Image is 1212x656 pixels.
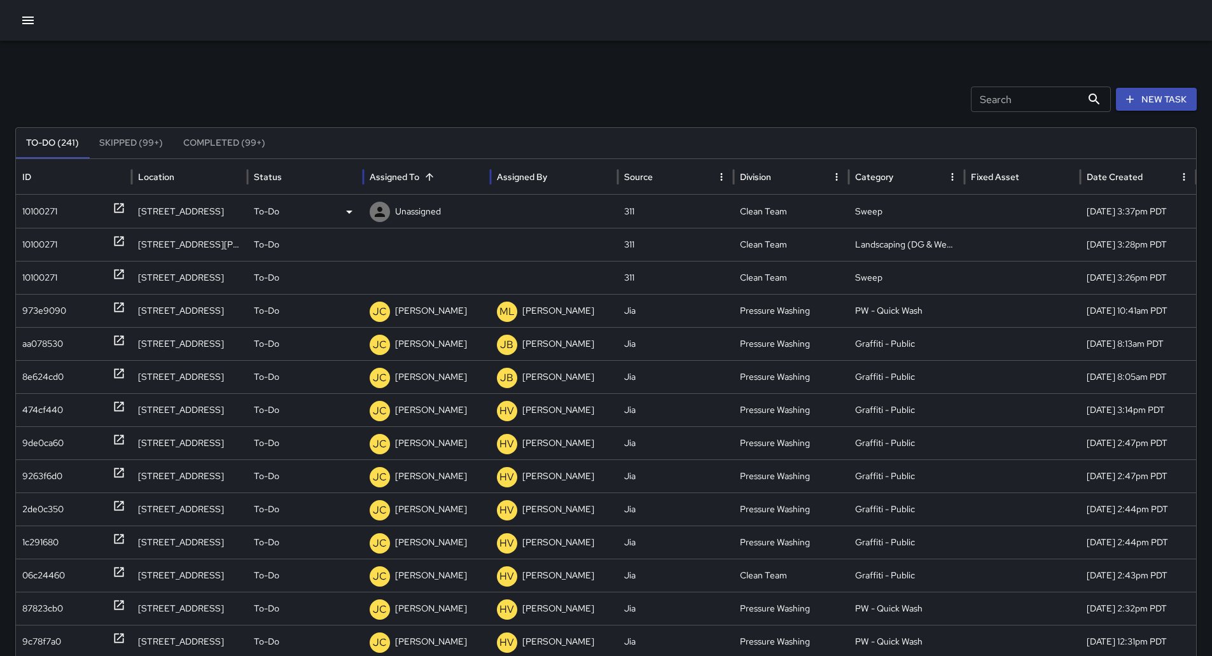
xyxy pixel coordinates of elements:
button: Completed (99+) [173,128,275,158]
div: 10/1/2025, 3:26pm PDT [1080,261,1196,294]
div: Jia [618,294,734,327]
p: JC [373,602,387,617]
p: Unassigned [395,195,441,228]
div: 508 Natoma Street [132,592,247,625]
div: Graffiti - Public [849,526,965,559]
div: Landscaping (DG & Weeds) [849,228,965,261]
div: Graffiti - Public [849,559,965,592]
div: Jia [618,360,734,393]
p: HV [499,602,514,617]
div: PW - Quick Wash [849,294,965,327]
div: 10100271 [22,262,57,294]
p: [PERSON_NAME] [395,328,467,360]
div: Sweep [849,195,965,228]
p: To-Do [254,262,279,294]
div: 9de0ca60 [22,427,64,459]
button: To-Do (241) [16,128,89,158]
div: Jia [618,492,734,526]
p: HV [499,470,514,485]
p: [PERSON_NAME] [522,592,594,625]
div: Sweep [849,261,965,294]
button: Skipped (99+) [89,128,173,158]
div: 9/27/2025, 2:32pm PDT [1080,592,1196,625]
p: To-Do [254,328,279,360]
div: Pressure Washing [734,492,849,526]
p: To-Do [254,394,279,426]
div: 101 6th Street [132,426,247,459]
button: Sort [421,168,438,186]
p: [PERSON_NAME] [395,394,467,426]
p: HV [499,635,514,650]
div: Category [855,171,893,183]
div: 9/27/2025, 2:47pm PDT [1080,459,1196,492]
button: Date Created column menu [1175,168,1193,186]
div: 10/1/2025, 3:37pm PDT [1080,195,1196,228]
p: To-Do [254,195,279,228]
div: Pressure Washing [734,459,849,492]
div: ID [22,171,31,183]
p: JC [373,470,387,485]
div: 9/27/2025, 2:44pm PDT [1080,492,1196,526]
p: JC [373,436,387,452]
div: Assigned By [497,171,547,183]
p: [PERSON_NAME] [522,427,594,459]
div: 9/29/2025, 10:41am PDT [1080,294,1196,327]
div: Graffiti - Public [849,492,965,526]
p: To-Do [254,361,279,393]
div: Pressure Washing [734,526,849,559]
div: 9/27/2025, 2:44pm PDT [1080,526,1196,559]
div: Clean Team [734,228,849,261]
div: 311 [618,195,734,228]
p: [PERSON_NAME] [522,361,594,393]
p: JC [373,536,387,551]
div: Status [254,171,282,183]
div: Clean Team [734,195,849,228]
div: Division [740,171,771,183]
div: 9/27/2025, 2:43pm PDT [1080,559,1196,592]
div: Graffiti - Public [849,360,965,393]
p: To-Do [254,228,279,261]
p: HV [499,569,514,584]
div: 10100271 [22,195,57,228]
div: Graffiti - Public [849,459,965,492]
p: HV [499,403,514,419]
div: Pressure Washing [734,393,849,426]
p: To-Do [254,559,279,592]
div: Pressure Washing [734,360,849,393]
p: JB [500,337,513,352]
p: [PERSON_NAME] [395,493,467,526]
div: 10/1/2025, 3:28pm PDT [1080,228,1196,261]
p: [PERSON_NAME] [522,460,594,492]
p: To-Do [254,295,279,327]
p: To-Do [254,592,279,625]
div: 10100271 [22,228,57,261]
div: Assigned To [370,171,419,183]
p: JB [500,370,513,386]
div: Source [624,171,653,183]
div: 1125 Market Street [132,195,247,228]
div: 06c24460 [22,559,65,592]
p: [PERSON_NAME] [522,493,594,526]
div: 9/28/2025, 8:13am PDT [1080,327,1196,360]
p: JC [373,569,387,584]
button: Source column menu [713,168,730,186]
div: 1c291680 [22,526,59,559]
p: JC [373,370,387,386]
p: [PERSON_NAME] [395,460,467,492]
p: JC [373,337,387,352]
p: To-Do [254,460,279,492]
p: [PERSON_NAME] [395,592,467,625]
div: 9/27/2025, 3:14pm PDT [1080,393,1196,426]
p: [PERSON_NAME] [522,559,594,592]
div: Graffiti - Public [849,327,965,360]
p: [PERSON_NAME] [395,295,467,327]
div: aa078530 [22,328,63,360]
div: Jia [618,426,734,459]
div: 454 Natoma Street [132,559,247,592]
button: Category column menu [944,168,961,186]
div: 37 Grove Street [132,294,247,327]
p: ML [499,304,515,319]
div: Pressure Washing [734,327,849,360]
div: 311 [618,228,734,261]
div: Date Created [1087,171,1143,183]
